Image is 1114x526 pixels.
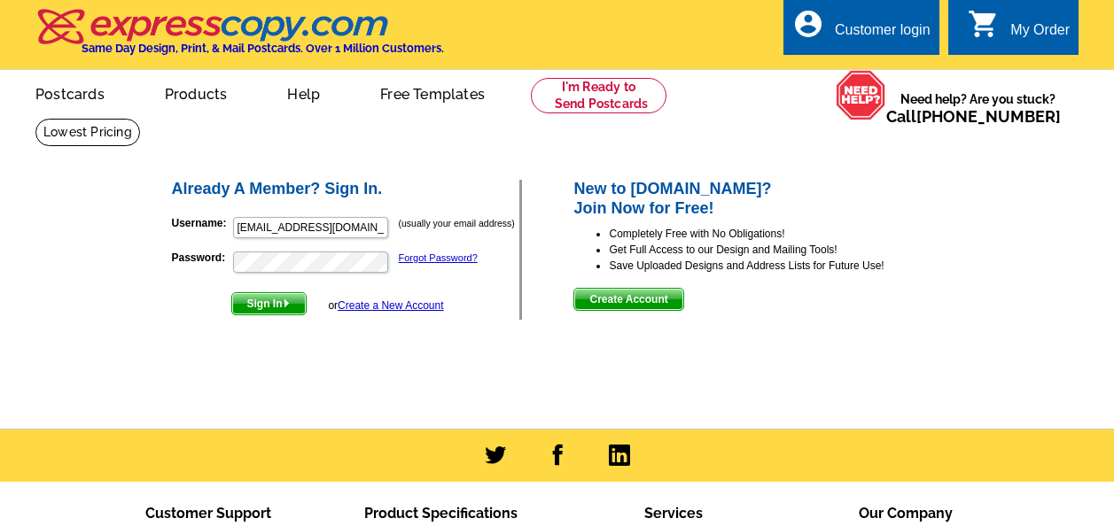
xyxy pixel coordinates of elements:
div: My Order [1010,22,1070,47]
a: [PHONE_NUMBER] [916,107,1061,126]
li: Get Full Access to our Design and Mailing Tools! [609,242,945,258]
a: Create a New Account [338,299,443,312]
span: Call [886,107,1061,126]
label: Username: [172,215,231,231]
i: account_circle [792,8,824,40]
a: account_circle Customer login [792,19,931,42]
span: Create Account [574,289,682,310]
span: Sign In [232,293,306,314]
span: Services [644,505,703,522]
li: Save Uploaded Designs and Address Lists for Future Use! [609,258,945,274]
button: Create Account [573,288,683,311]
div: Customer login [835,22,931,47]
span: Customer Support [145,505,271,522]
span: Our Company [859,505,953,522]
h2: Already A Member? Sign In. [172,180,520,199]
i: shopping_cart [968,8,1000,40]
a: Forgot Password? [399,252,478,263]
img: help [836,70,886,120]
span: Product Specifications [364,505,518,522]
h4: Same Day Design, Print, & Mail Postcards. Over 1 Million Customers. [82,42,444,55]
button: Sign In [231,292,307,315]
h2: New to [DOMAIN_NAME]? Join Now for Free! [573,180,945,218]
a: Postcards [7,72,133,113]
img: button-next-arrow-white.png [283,299,291,307]
div: or [328,298,443,313]
a: shopping_cart My Order [968,19,1070,42]
a: Free Templates [352,72,513,113]
small: (usually your email address) [399,218,515,228]
label: Password: [172,250,231,266]
li: Completely Free with No Obligations! [609,226,945,242]
span: Need help? Are you stuck? [886,90,1070,126]
a: Products [136,72,256,113]
a: Help [259,72,348,113]
a: Same Day Design, Print, & Mail Postcards. Over 1 Million Customers. [35,21,444,55]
